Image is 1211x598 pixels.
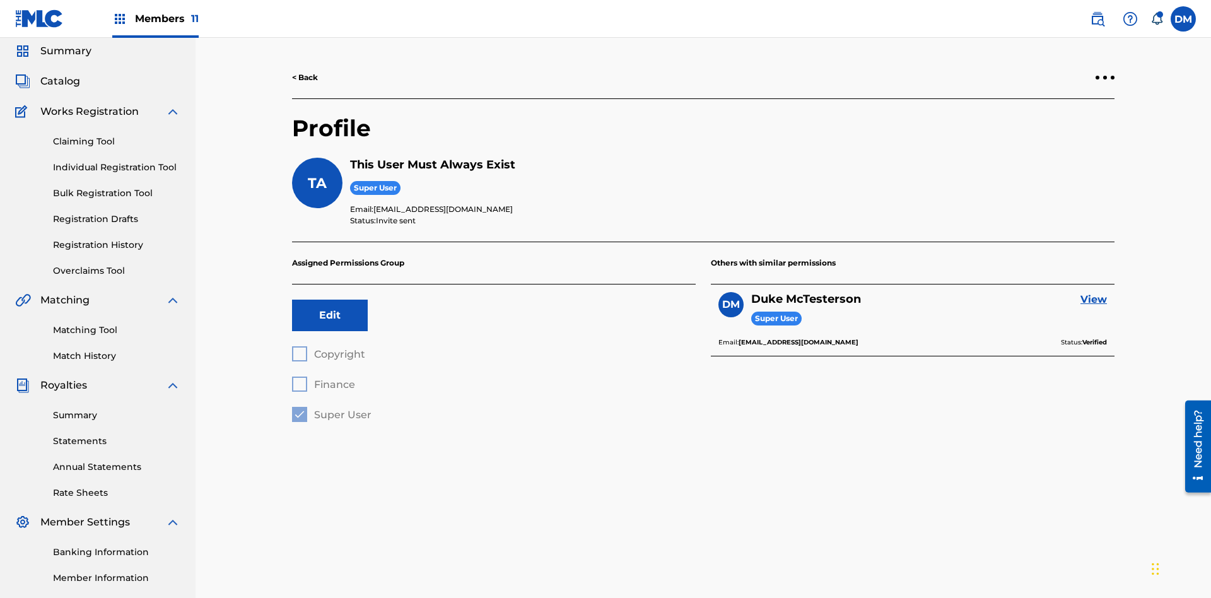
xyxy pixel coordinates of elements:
[15,104,32,119] img: Works Registration
[15,9,64,28] img: MLC Logo
[1150,13,1163,25] div: Notifications
[1171,6,1196,32] div: User Menu
[165,378,180,393] img: expand
[1080,292,1107,307] a: View
[40,378,87,393] span: Royalties
[53,264,180,278] a: Overclaims Tool
[1123,11,1138,26] img: help
[718,337,858,348] p: Email:
[1148,537,1211,598] iframe: Chat Widget
[739,338,858,346] b: [EMAIL_ADDRESS][DOMAIN_NAME]
[350,215,1114,226] p: Status:
[165,293,180,308] img: expand
[53,486,180,500] a: Rate Sheets
[1090,11,1105,26] img: search
[350,204,1114,215] p: Email:
[165,515,180,530] img: expand
[15,378,30,393] img: Royalties
[1061,337,1107,348] p: Status:
[135,11,199,26] span: Members
[1085,6,1110,32] a: Public Search
[15,44,30,59] img: Summary
[165,104,180,119] img: expand
[722,297,740,312] span: DM
[53,546,180,559] a: Banking Information
[1152,550,1159,588] div: Drag
[40,74,80,89] span: Catalog
[751,312,802,326] span: Super User
[1082,338,1107,346] b: Verified
[15,74,30,89] img: Catalog
[40,104,139,119] span: Works Registration
[292,114,1114,158] h2: Profile
[15,515,30,530] img: Member Settings
[751,292,861,307] h5: Duke McTesterson
[40,293,90,308] span: Matching
[292,72,318,83] a: < Back
[53,409,180,422] a: Summary
[373,204,513,214] span: [EMAIL_ADDRESS][DOMAIN_NAME]
[1118,6,1143,32] div: Help
[53,572,180,585] a: Member Information
[40,515,130,530] span: Member Settings
[53,135,180,148] a: Claiming Tool
[308,175,327,192] span: TA
[15,74,80,89] a: CatalogCatalog
[15,293,31,308] img: Matching
[53,161,180,174] a: Individual Registration Tool
[53,213,180,226] a: Registration Drafts
[53,349,180,363] a: Match History
[191,13,199,25] span: 11
[53,238,180,252] a: Registration History
[292,300,368,331] button: Edit
[711,242,1114,284] p: Others with similar permissions
[1176,396,1211,499] iframe: Resource Center
[350,181,401,196] span: Super User
[53,324,180,337] a: Matching Tool
[53,187,180,200] a: Bulk Registration Tool
[376,216,416,225] span: Invite sent
[292,242,696,284] p: Assigned Permissions Group
[350,158,1114,172] h5: This User Must Always Exist
[53,460,180,474] a: Annual Statements
[15,44,91,59] a: SummarySummary
[40,44,91,59] span: Summary
[53,435,180,448] a: Statements
[112,11,127,26] img: Top Rightsholders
